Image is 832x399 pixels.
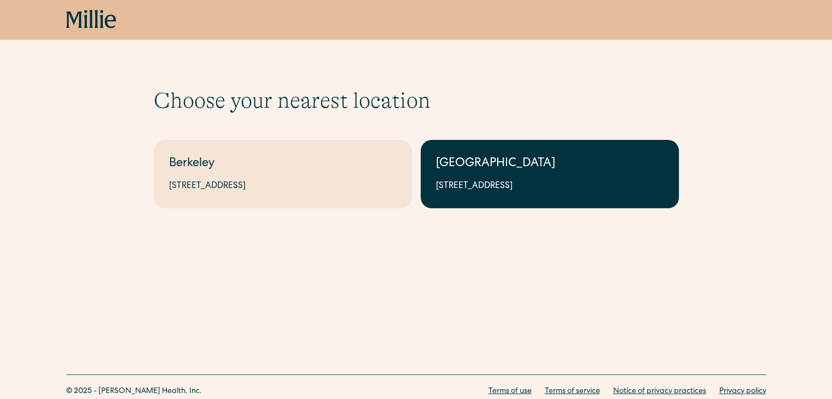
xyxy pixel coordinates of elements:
div: [GEOGRAPHIC_DATA] [436,155,664,173]
a: Terms of use [488,386,532,397]
a: Privacy policy [719,386,766,397]
div: Berkeley [169,155,397,173]
div: © 2025 - [PERSON_NAME] Health, Inc. [66,386,202,397]
div: [STREET_ADDRESS] [436,180,664,193]
a: [GEOGRAPHIC_DATA][STREET_ADDRESS] [421,140,679,208]
a: Terms of service [545,386,600,397]
a: Notice of privacy practices [613,386,706,397]
a: Berkeley[STREET_ADDRESS] [154,140,412,208]
div: [STREET_ADDRESS] [169,180,397,193]
h1: Choose your nearest location [154,87,679,114]
a: home [66,10,117,30]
